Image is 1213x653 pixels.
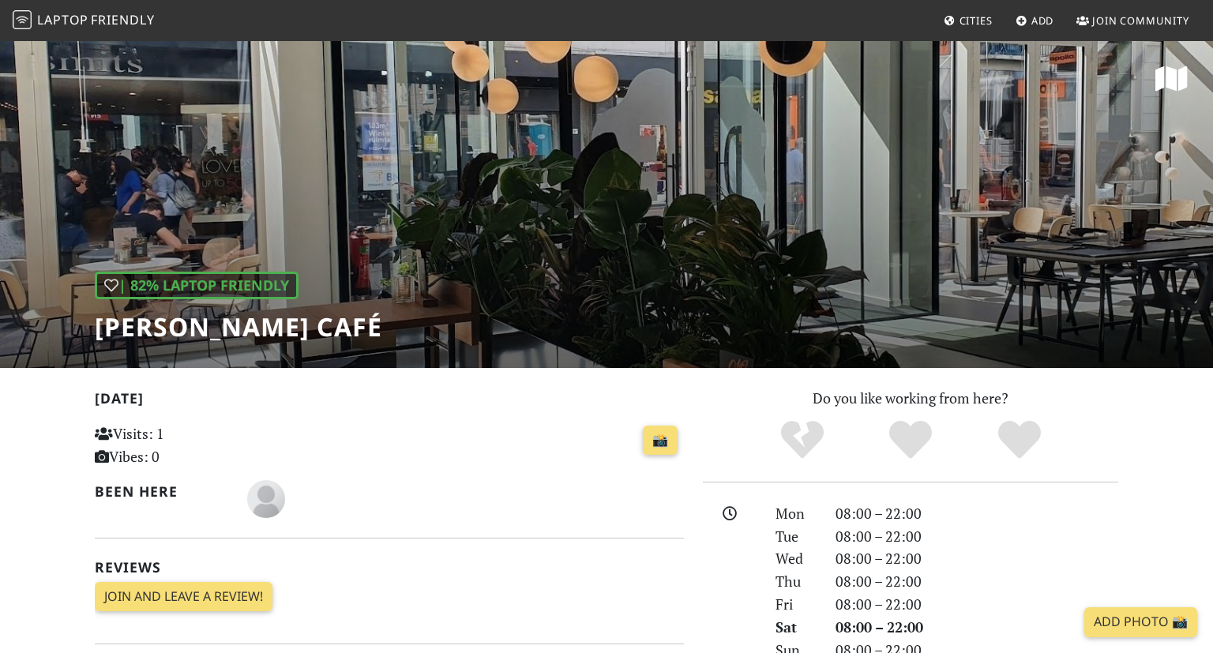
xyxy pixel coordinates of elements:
[643,426,678,456] a: 📸
[37,11,88,28] span: Laptop
[247,488,285,507] span: m
[95,483,228,500] h2: Been here
[95,422,279,468] p: Visits: 1 Vibes: 0
[748,418,857,462] div: No
[95,312,382,342] h1: [PERSON_NAME] Café
[1084,607,1197,637] a: Add Photo 📸
[91,11,154,28] span: Friendly
[826,616,1128,639] div: 08:00 – 22:00
[826,525,1128,548] div: 08:00 – 22:00
[826,570,1128,593] div: 08:00 – 22:00
[1009,6,1061,35] a: Add
[95,390,684,413] h2: [DATE]
[826,547,1128,570] div: 08:00 – 22:00
[766,525,826,548] div: Tue
[703,387,1118,410] p: Do you like working from here?
[766,502,826,525] div: Mon
[95,272,299,299] div: | 82% Laptop Friendly
[95,559,684,576] h2: Reviews
[1070,6,1196,35] a: Join Community
[965,418,1074,462] div: Definitely!
[13,10,32,29] img: LaptopFriendly
[95,582,272,612] a: Join and leave a review!
[766,547,826,570] div: Wed
[13,7,155,35] a: LaptopFriendly LaptopFriendly
[247,480,285,518] img: blank-535327c66bd565773addf3077783bbfce4b00ec00e9fd257753287c682c7fa38.png
[1092,13,1189,28] span: Join Community
[766,616,826,639] div: Sat
[1031,13,1054,28] span: Add
[960,13,993,28] span: Cities
[826,593,1128,616] div: 08:00 – 22:00
[937,6,999,35] a: Cities
[766,570,826,593] div: Thu
[856,418,965,462] div: Yes
[766,593,826,616] div: Fri
[826,502,1128,525] div: 08:00 – 22:00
